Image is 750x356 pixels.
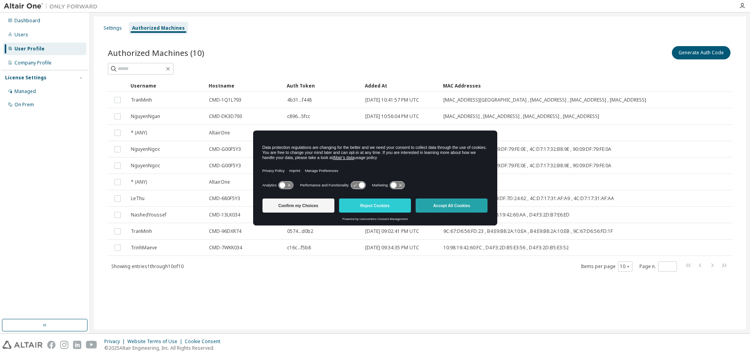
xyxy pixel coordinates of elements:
[620,263,630,270] button: 10
[111,263,184,270] span: Showing entries 1 through 10 of 10
[443,146,611,152] span: 4C:D7:17:32:B8:9D , 90:09:DF:79:FE:0E , 4C:D7:17:32:B8:9E , 90:09:DF:79:FE:0A
[104,25,122,31] div: Settings
[14,46,45,52] div: User Profile
[14,88,36,95] div: Managed
[443,212,570,218] span: 10:98:19:42:60:AB , 10:98:19:42:60:AA , D4:F3:2D:B7:E6:ED
[5,75,46,81] div: License Settings
[73,341,81,349] img: linkedin.svg
[443,195,614,202] span: 90:09:DF:7D:24:5E , 90:09:DF:7D:24:62 , 4C:D7:17:31:AF:A9 , 4C:D7:17:31:AF:AA
[365,228,419,234] span: [DATE] 09:02:41 PM UTC
[209,97,241,103] span: CMD-1Q1L793
[443,163,611,169] span: 4C:D7:17:32:B8:9D , 90:09:DF:79:FE:0E , 4C:D7:17:32:B8:9E , 90:09:DF:79:FE:0A
[60,341,68,349] img: instagram.svg
[365,245,419,251] span: [DATE] 09:34:35 PM UTC
[185,338,225,345] div: Cookie Consent
[287,97,312,103] span: 4b31...f448
[443,228,613,234] span: 9C:67:D6:56:FD:23 , B4:E9:B8:2A:10:EA , B4:E9:B8:2A:10:EB , 9C:67:D6:56:FD:1F
[108,47,204,58] span: Authorized Machines (10)
[131,113,160,120] span: NguyenNgan
[365,97,419,103] span: [DATE] 10:41:57 PM UTC
[287,130,312,136] span: 1b94...fe02
[287,113,310,120] span: c896...5fcc
[127,338,185,345] div: Website Terms of Use
[131,130,147,136] span: * (ANY)
[131,163,160,169] span: NguyenNgoc
[131,97,152,103] span: TranMinh
[209,212,240,218] span: CMD-13LK034
[287,79,359,92] div: Auth Token
[14,60,52,66] div: Company Profile
[47,341,55,349] img: facebook.svg
[209,113,242,120] span: CMD-DK3D793
[86,341,97,349] img: youtube.svg
[14,18,40,24] div: Dashboard
[130,79,202,92] div: Username
[209,146,241,152] span: CMD-G00F5Y3
[2,341,43,349] img: altair_logo.svg
[443,113,599,120] span: [MAC_ADDRESS] , [MAC_ADDRESS] , [MAC_ADDRESS] , [MAC_ADDRESS]
[443,245,569,251] span: 10:98:19:42:60:FC , D4:F3:2D:B5:E3:56 , D4:F3:2D:B5:E3:52
[104,338,127,345] div: Privacy
[14,32,28,38] div: Users
[132,25,185,31] div: Authorized Machines
[131,228,152,234] span: TranMinh
[209,195,240,202] span: CMD-680F5Y3
[209,163,241,169] span: CMD-G00F5Y3
[131,245,157,251] span: TrinhMaeve
[131,179,147,185] span: * (ANY)
[365,113,419,120] span: [DATE] 10:56:04 PM UTC
[365,130,419,136] span: [DATE] 10:52:12 PM UTC
[365,79,437,92] div: Added At
[287,228,313,234] span: 0574...d0b2
[131,195,145,202] span: LeThu
[104,345,225,351] p: © 2025 Altair Engineering, Inc. All Rights Reserved.
[672,46,730,59] button: Generate Auth Code
[131,146,160,152] span: NguyenNgoc
[209,245,242,251] span: CMD-7WKK034
[14,102,34,108] div: On Prem
[209,130,230,136] span: AltairOne
[4,2,102,10] img: Altair One
[209,179,230,185] span: AltairOne
[581,261,632,272] span: Items per page
[639,261,677,272] span: Page n.
[209,228,241,234] span: CMD-96DXR74
[443,130,466,136] span: ANYHOST
[443,79,652,92] div: MAC Addresses
[443,97,646,103] span: [MAC_ADDRESS][GEOGRAPHIC_DATA] , [MAC_ADDRESS] , [MAC_ADDRESS] , [MAC_ADDRESS]
[209,79,280,92] div: Hostname
[131,212,166,218] span: NashedYoussef
[287,245,311,251] span: c16c...f5b8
